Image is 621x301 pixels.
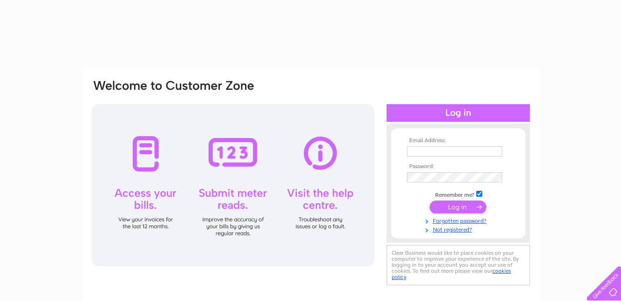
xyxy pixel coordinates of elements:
[430,201,486,213] input: Submit
[407,216,512,225] a: Forgotten password?
[407,225,512,233] a: Not registered?
[405,189,512,199] td: Remember me?
[392,268,511,280] a: cookies policy
[387,245,530,285] div: Clear Business would like to place cookies on your computer to improve your experience of the sit...
[405,163,512,170] th: Password:
[405,138,512,144] th: Email Address:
